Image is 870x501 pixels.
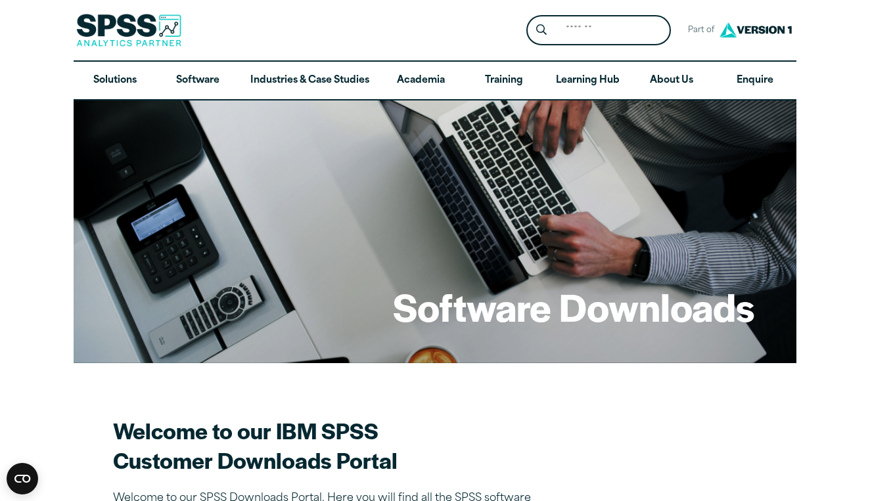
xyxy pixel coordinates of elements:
h1: Software Downloads [393,281,754,332]
a: Industries & Case Studies [240,62,380,100]
a: Academia [380,62,463,100]
h2: Welcome to our IBM SPSS Customer Downloads Portal [113,416,573,475]
a: Training [463,62,545,100]
a: Solutions [74,62,156,100]
nav: Desktop version of site main menu [74,62,796,100]
button: Search magnifying glass icon [530,18,554,43]
a: About Us [630,62,713,100]
img: SPSS Analytics Partner [76,14,181,47]
a: Enquire [714,62,796,100]
a: Learning Hub [545,62,630,100]
button: Open CMP widget [7,463,38,494]
span: Part of [681,21,716,40]
a: Software [156,62,239,100]
svg: Search magnifying glass icon [536,24,547,35]
img: Version1 Logo [716,18,795,42]
form: Site Header Search Form [526,15,671,46]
